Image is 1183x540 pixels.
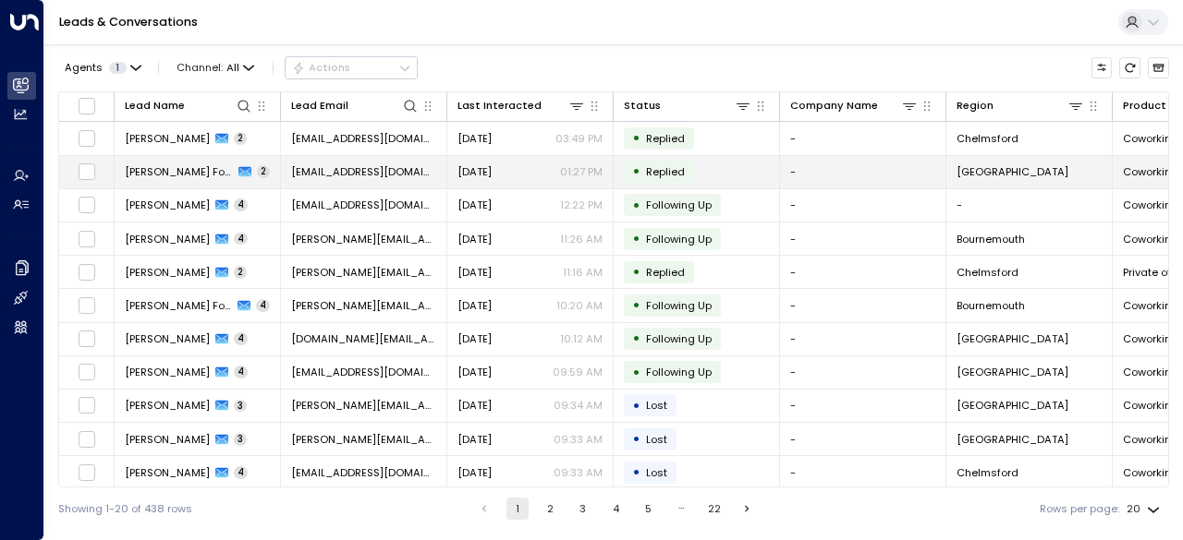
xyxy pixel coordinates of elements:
[554,465,603,480] p: 09:33 AM
[291,198,436,212] span: hannahlucyellen@hotmail.co.uk
[670,498,692,520] div: …
[457,97,542,114] div: Last Interacted
[780,423,946,455] td: -
[957,97,1084,114] div: Region
[780,256,946,288] td: -
[291,164,436,179] span: djbadboyfuyane@gmail.com
[632,193,640,218] div: •
[1123,432,1178,447] span: Coworking
[234,366,248,378] span: 4
[646,131,685,146] span: Replied
[291,331,436,346] span: natcullen.nc@gmail.com
[291,265,436,280] span: alex.terry@fairmontconsulting.co.uk
[1123,131,1178,146] span: Coworking
[472,498,760,520] nav: pagination navigation
[125,298,232,313] span: Thomas Forms
[125,331,210,346] span: Nathalie Cullen
[457,398,492,413] span: Yesterday
[560,331,603,346] p: 10:12 AM
[125,465,210,480] span: David Oxley
[646,365,712,379] span: Following Up
[457,131,492,146] span: Yesterday
[234,198,248,211] span: 4
[226,62,239,74] span: All
[78,97,96,115] span: Toggle select all
[291,131,436,146] span: tsigorskaya@gmail.com
[78,129,96,148] span: Toggle select row
[291,97,419,114] div: Lead Email
[1123,398,1178,413] span: Coworking
[78,263,96,282] span: Toggle select row
[646,398,667,413] span: Lost
[957,432,1068,447] span: York
[78,196,96,214] span: Toggle select row
[780,390,946,422] td: -
[632,259,640,284] div: •
[780,189,946,222] td: -
[171,57,261,78] button: Channel:All
[291,97,348,114] div: Lead Email
[646,164,685,179] span: Replied
[646,432,667,447] span: Lost
[646,331,712,346] span: Following Up
[624,97,751,114] div: Status
[285,56,418,78] div: Button group with a nested menu
[957,398,1068,413] span: York
[234,266,247,279] span: 2
[646,298,712,313] span: Following Up
[78,162,96,181] span: Toggle select row
[780,456,946,488] td: -
[125,198,210,212] span: Hannah Saunders
[737,498,759,520] button: Go to next page
[1123,232,1178,246] span: Coworking
[957,331,1068,346] span: York
[457,97,585,114] div: Last Interacted
[632,460,640,485] div: •
[790,97,918,114] div: Company Name
[1123,298,1178,313] span: Coworking
[58,501,192,517] div: Showing 1-20 of 438 rows
[780,323,946,355] td: -
[560,164,603,179] p: 01:27 PM
[125,365,210,379] span: Radhika Kalia
[554,398,603,413] p: 09:34 AM
[646,232,712,246] span: Following Up
[125,97,185,114] div: Lead Name
[780,222,946,255] td: -
[109,62,127,74] span: 1
[125,131,210,146] span: Tanya Stevenson
[1092,57,1113,78] button: Customize
[291,232,436,246] span: rebecca.mogridge@hotmail.com
[457,432,492,447] span: Yesterday
[291,432,436,447] span: adam@slurp.work
[78,396,96,414] span: Toggle select row
[1040,501,1119,517] label: Rows per page:
[604,498,627,520] button: Go to page 4
[646,265,685,280] span: Replied
[65,63,103,73] span: Agents
[957,265,1018,280] span: Chelmsford
[790,97,878,114] div: Company Name
[1123,365,1178,379] span: Coworking
[632,159,640,184] div: •
[957,365,1068,379] span: Twickenham
[957,298,1025,313] span: Bournemouth
[554,432,603,447] p: 09:33 AM
[780,289,946,321] td: -
[632,426,640,451] div: •
[556,298,603,313] p: 10:20 AM
[234,332,248,345] span: 4
[506,498,529,520] button: page 1
[646,198,712,212] span: Following Up
[234,233,248,246] span: 4
[256,299,270,312] span: 4
[457,298,492,313] span: Yesterday
[78,363,96,381] span: Toggle select row
[780,356,946,389] td: -
[457,232,492,246] span: Yesterday
[957,232,1025,246] span: Bournemouth
[125,432,210,447] span: Adam Cooperman
[125,265,210,280] span: Alexander Terry
[457,465,492,480] span: Yesterday
[234,132,247,145] span: 2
